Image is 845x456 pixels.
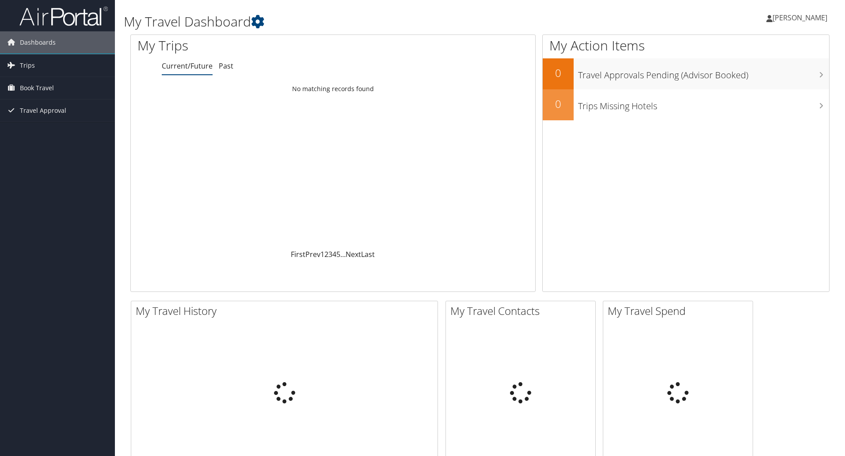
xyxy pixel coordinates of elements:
[773,13,827,23] span: [PERSON_NAME]
[320,249,324,259] a: 1
[336,249,340,259] a: 5
[578,96,829,112] h3: Trips Missing Hotels
[328,249,332,259] a: 3
[20,54,35,77] span: Trips
[543,96,574,111] h2: 0
[131,81,535,97] td: No matching records found
[20,100,66,122] span: Travel Approval
[124,12,599,31] h1: My Travel Dashboard
[324,249,328,259] a: 2
[608,303,753,318] h2: My Travel Spend
[332,249,336,259] a: 4
[340,249,346,259] span: …
[543,58,829,89] a: 0Travel Approvals Pending (Advisor Booked)
[766,4,836,31] a: [PERSON_NAME]
[346,249,361,259] a: Next
[361,249,375,259] a: Last
[450,303,595,318] h2: My Travel Contacts
[20,31,56,54] span: Dashboards
[291,249,305,259] a: First
[162,61,213,71] a: Current/Future
[305,249,320,259] a: Prev
[219,61,233,71] a: Past
[578,65,829,81] h3: Travel Approvals Pending (Advisor Booked)
[136,303,438,318] h2: My Travel History
[19,6,108,27] img: airportal-logo.png
[543,89,829,120] a: 0Trips Missing Hotels
[20,77,54,99] span: Book Travel
[543,36,829,55] h1: My Action Items
[137,36,360,55] h1: My Trips
[543,65,574,80] h2: 0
